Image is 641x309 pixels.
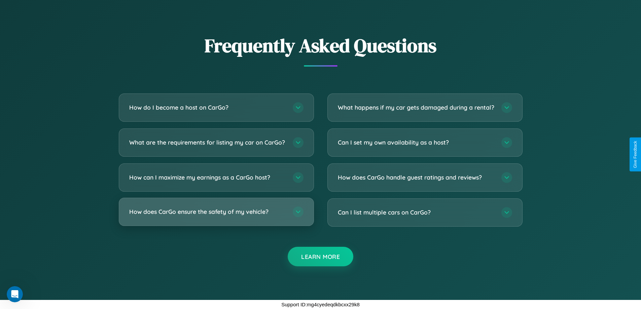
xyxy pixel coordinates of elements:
[338,208,495,217] h3: Can I list multiple cars on CarGo?
[281,300,360,309] p: Support ID: mg4cyedeqdkbcxx29k8
[129,173,286,182] h3: How can I maximize my earnings as a CarGo host?
[338,103,495,112] h3: What happens if my car gets damaged during a rental?
[338,173,495,182] h3: How does CarGo handle guest ratings and reviews?
[288,247,353,266] button: Learn More
[129,138,286,147] h3: What are the requirements for listing my car on CarGo?
[633,141,638,168] div: Give Feedback
[119,33,523,59] h2: Frequently Asked Questions
[129,207,286,216] h3: How does CarGo ensure the safety of my vehicle?
[338,138,495,147] h3: Can I set my own availability as a host?
[129,103,286,112] h3: How do I become a host on CarGo?
[7,286,23,302] iframe: Intercom live chat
